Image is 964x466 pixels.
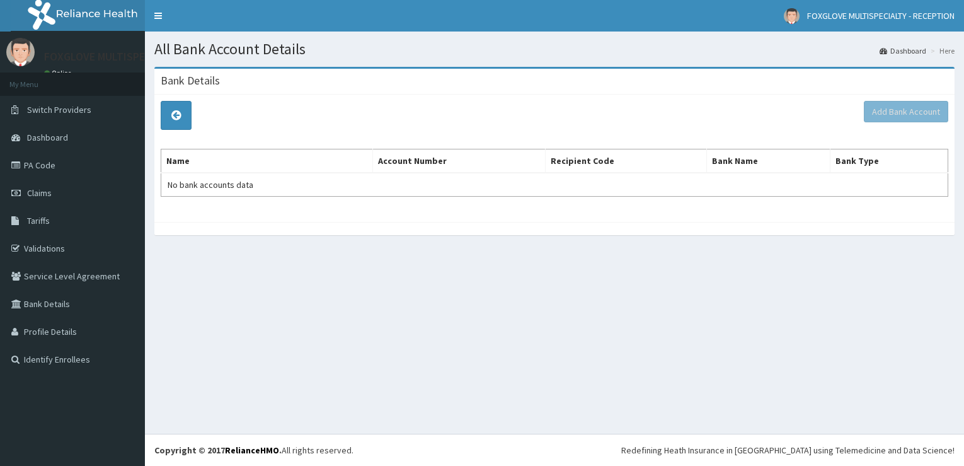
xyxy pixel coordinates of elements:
[880,45,926,56] a: Dashboard
[621,444,955,457] div: Redefining Heath Insurance in [GEOGRAPHIC_DATA] using Telemedicine and Data Science!
[44,69,74,78] a: Online
[27,215,50,226] span: Tariffs
[27,132,68,143] span: Dashboard
[6,38,35,66] img: User Image
[372,149,545,173] th: Account Number
[707,149,830,173] th: Bank Name
[27,104,91,115] span: Switch Providers
[161,149,373,173] th: Name
[807,10,955,21] span: FOXGLOVE MULTISPECIALTY - RECEPTION
[168,179,253,190] span: No bank accounts data
[830,149,948,173] th: Bank Type
[545,149,707,173] th: Recipient Code
[154,445,282,456] strong: Copyright © 2017 .
[27,187,52,199] span: Claims
[225,445,279,456] a: RelianceHMO
[145,434,964,466] footer: All rights reserved.
[161,75,220,86] h3: Bank Details
[44,51,242,62] p: FOXGLOVE MULTISPECIALTY - RECEPTION
[927,45,955,56] li: Here
[864,101,948,122] button: Add Bank Account
[784,8,800,24] img: User Image
[154,41,955,57] h1: All Bank Account Details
